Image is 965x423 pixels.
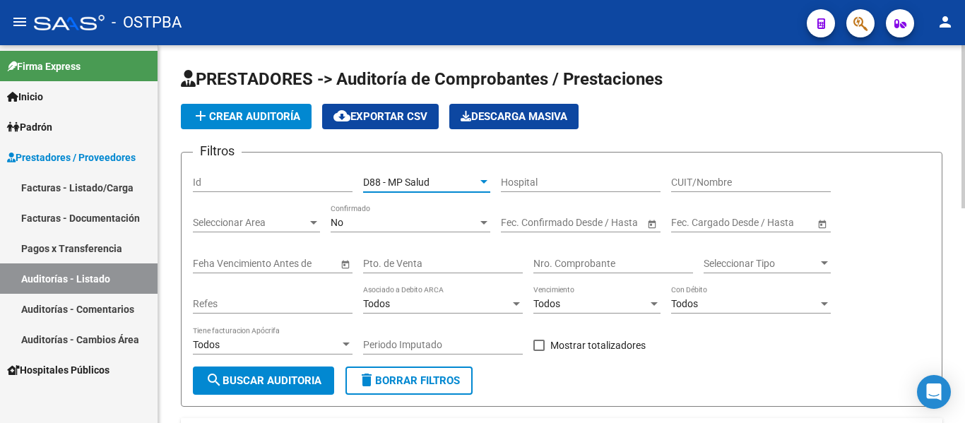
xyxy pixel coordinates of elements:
[322,104,439,129] button: Exportar CSV
[461,110,567,123] span: Descarga Masiva
[206,371,223,388] mat-icon: search
[333,110,427,123] span: Exportar CSV
[193,367,334,395] button: Buscar Auditoria
[644,216,659,231] button: Open calendar
[735,217,804,229] input: Fecha fin
[206,374,321,387] span: Buscar Auditoria
[501,217,552,229] input: Fecha inicio
[181,69,663,89] span: PRESTADORES -> Auditoría de Comprobantes / Prestaciones
[192,110,300,123] span: Crear Auditoría
[7,89,43,105] span: Inicio
[112,7,182,38] span: - OSTPBA
[193,217,307,229] span: Seleccionar Area
[338,256,353,271] button: Open calendar
[192,107,209,124] mat-icon: add
[815,216,829,231] button: Open calendar
[363,177,430,188] span: D88 - MP Salud
[358,371,375,388] mat-icon: delete
[7,362,109,378] span: Hospitales Públicos
[937,13,954,30] mat-icon: person
[345,367,473,395] button: Borrar Filtros
[333,107,350,124] mat-icon: cloud_download
[7,119,52,135] span: Padrón
[11,13,28,30] mat-icon: menu
[564,217,634,229] input: Fecha fin
[917,375,951,409] div: Open Intercom Messenger
[704,258,818,270] span: Seleccionar Tipo
[533,298,560,309] span: Todos
[7,59,81,74] span: Firma Express
[7,150,136,165] span: Prestadores / Proveedores
[193,339,220,350] span: Todos
[363,298,390,309] span: Todos
[550,337,646,354] span: Mostrar totalizadores
[331,217,343,228] span: No
[671,298,698,309] span: Todos
[671,217,723,229] input: Fecha inicio
[181,104,312,129] button: Crear Auditoría
[193,141,242,161] h3: Filtros
[449,104,579,129] button: Descarga Masiva
[358,374,460,387] span: Borrar Filtros
[449,104,579,129] app-download-masive: Descarga masiva de comprobantes (adjuntos)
